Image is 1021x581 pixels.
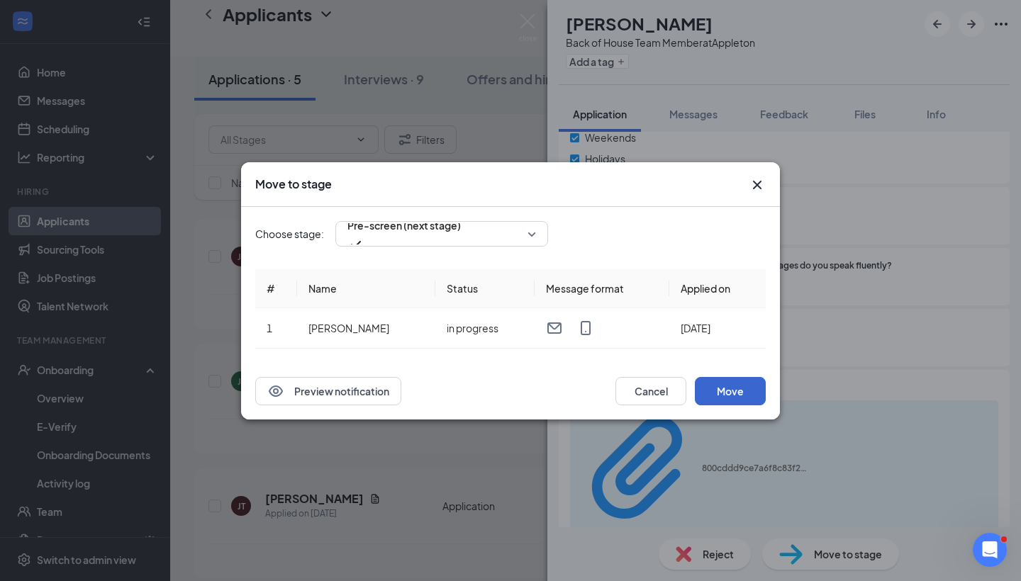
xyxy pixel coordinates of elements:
svg: Email [546,320,563,337]
th: Status [435,269,535,308]
button: Cancel [615,377,686,405]
h3: Move to stage [255,176,332,192]
svg: Eye [267,383,284,400]
th: Message format [535,269,669,308]
button: Move [695,377,766,405]
td: [DATE] [669,308,766,349]
th: # [255,269,297,308]
span: Pre-screen (next stage) [347,215,461,236]
span: Choose stage: [255,226,324,242]
td: [PERSON_NAME] [297,308,435,349]
td: in progress [435,308,535,349]
th: Applied on [669,269,766,308]
svg: Checkmark [347,236,364,253]
span: 1 [267,322,272,334]
iframe: Intercom live chat [973,533,1007,567]
svg: Cross [749,176,766,193]
button: Close [749,176,766,193]
th: Name [297,269,435,308]
svg: MobileSms [577,320,594,337]
button: EyePreview notification [255,377,401,405]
